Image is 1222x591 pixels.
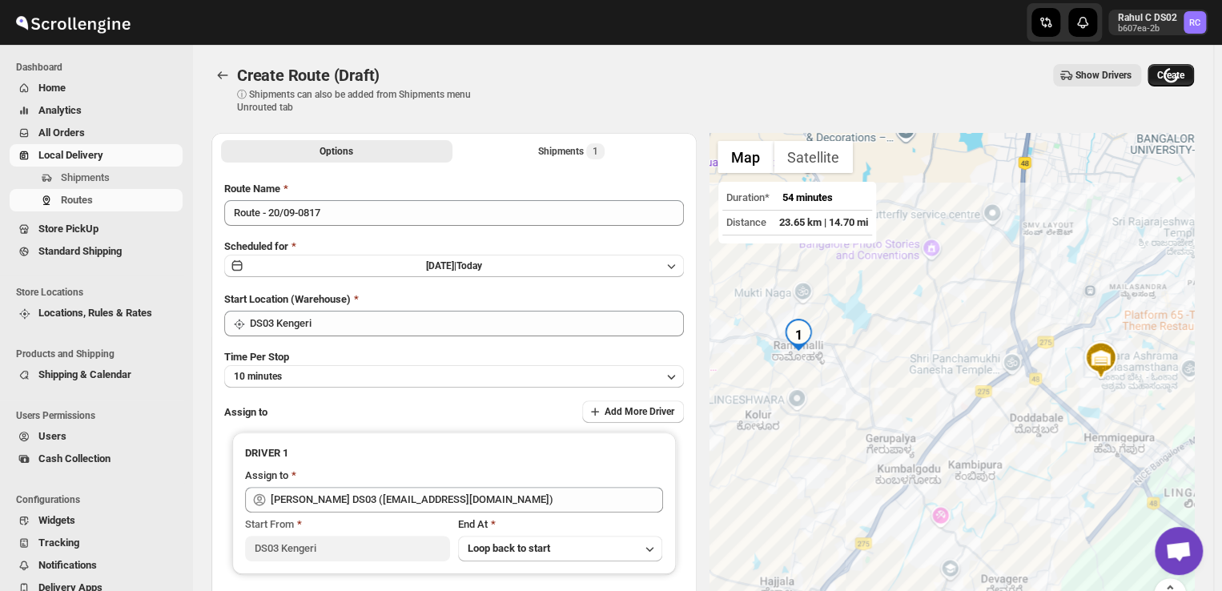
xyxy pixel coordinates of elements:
div: Assign to [245,468,288,484]
span: Show Drivers [1075,69,1132,82]
span: Route Name [224,183,280,195]
span: Start Location (Warehouse) [224,293,351,305]
button: Locations, Rules & Rates [10,302,183,324]
button: Analytics [10,99,183,122]
span: Analytics [38,104,82,116]
span: Home [38,82,66,94]
img: ScrollEngine [13,2,133,42]
span: Users Permissions [16,409,184,422]
button: Selected Shipments [456,140,687,163]
span: 1 [593,145,598,158]
button: Users [10,425,183,448]
button: [DATE]|Today [224,255,684,277]
button: Show street map [718,141,774,173]
span: Create Route (Draft) [237,66,380,85]
span: Shipping & Calendar [38,368,131,380]
button: Shipments [10,167,183,189]
input: Search location [250,311,684,336]
span: Loop back to start [468,542,550,554]
p: Rahul C DS02 [1118,11,1177,24]
span: Configurations [16,493,184,506]
h3: DRIVER 1 [245,445,663,461]
span: All Orders [38,127,85,139]
button: Add More Driver [582,400,684,423]
span: Distance [726,216,766,228]
span: 23.65 km | 14.70 mi [779,216,868,228]
span: Local Delivery [38,149,103,161]
button: 10 minutes [224,365,684,388]
span: 54 minutes [782,191,833,203]
span: Store PickUp [38,223,98,235]
span: Start From [245,518,294,530]
button: Loop back to start [458,536,663,561]
span: Standard Shipping [38,245,122,257]
span: Locations, Rules & Rates [38,307,152,319]
span: Tracking [38,537,79,549]
button: Notifications [10,554,183,577]
button: All Route Options [221,140,452,163]
p: ⓘ Shipments can also be added from Shipments menu Unrouted tab [237,88,489,114]
span: [DATE] | [426,260,456,271]
span: Dashboard [16,61,184,74]
button: Cash Collection [10,448,183,470]
span: 10 minutes [234,370,282,383]
div: Open chat [1155,527,1203,575]
div: 1 [782,319,814,351]
button: Show Drivers [1053,64,1141,86]
button: Routes [211,64,234,86]
input: Search assignee [271,487,663,513]
button: Show satellite imagery [774,141,853,173]
div: End At [458,517,663,533]
span: Store Locations [16,286,184,299]
div: Shipments [538,143,605,159]
span: Scheduled for [224,240,288,252]
span: Cash Collection [38,452,111,464]
span: Notifications [38,559,97,571]
span: Time Per Stop [224,351,289,363]
span: Options [320,145,353,158]
span: Duration* [726,191,770,203]
p: b607ea-2b [1118,24,1177,34]
button: All Orders [10,122,183,144]
button: Tracking [10,532,183,554]
button: Widgets [10,509,183,532]
span: Users [38,430,66,442]
button: Routes [10,189,183,211]
button: Home [10,77,183,99]
span: Rahul C DS02 [1184,11,1206,34]
button: User menu [1108,10,1208,35]
span: Routes [61,194,93,206]
span: Today [456,260,482,271]
span: Assign to [224,406,267,418]
span: Widgets [38,514,75,526]
button: Shipping & Calendar [10,364,183,386]
span: Products and Shipping [16,348,184,360]
span: Shipments [61,171,110,183]
input: Eg: Bengaluru Route [224,200,684,226]
span: Add More Driver [605,405,674,418]
text: RC [1189,18,1200,28]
